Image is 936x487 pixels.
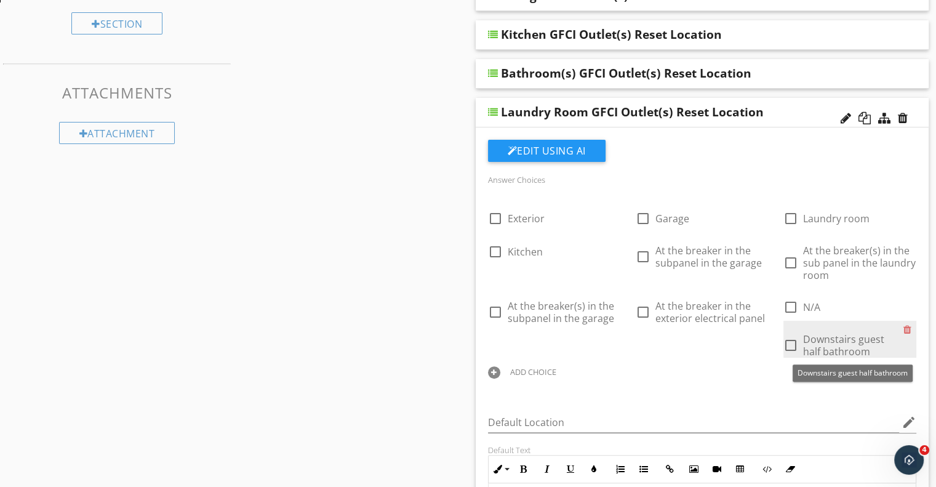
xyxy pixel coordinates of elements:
div: ADD CHOICE [510,367,556,377]
span: At the breaker(s) in the subpanel in the garage [508,299,614,325]
span: At the breaker in the subpanel in the garage [655,244,762,270]
button: Code View [755,457,778,481]
button: Underline (Ctrl+U) [559,457,582,481]
div: Bathroom(s) GFCI Outlet(s) Reset Location [501,66,751,81]
button: Italic (Ctrl+I) [535,457,559,481]
button: Insert Video [705,457,729,481]
button: Bold (Ctrl+B) [512,457,535,481]
span: Exterior [508,212,545,225]
span: Downstairs guest half bathroom [803,332,884,358]
button: Inline Style [489,457,512,481]
div: Kitchen GFCI Outlet(s) Reset Location [501,27,722,42]
span: 4 [919,445,929,455]
div: Section [71,12,162,34]
button: Edit Using AI [488,140,606,162]
div: Default Text [488,445,917,455]
button: Colors [582,457,606,481]
span: Garage [655,212,689,225]
span: Kitchen [508,245,543,259]
button: Insert Table [729,457,752,481]
span: N/A [803,300,820,314]
button: Insert Image (Ctrl+P) [682,457,705,481]
div: Attachment [59,122,175,144]
span: At the breaker(s) in the sub panel in the laundry room [803,244,916,282]
iframe: Intercom live chat [894,445,924,475]
button: Clear Formatting [778,457,802,481]
button: Unordered List [632,457,655,481]
div: Laundry Room GFCI Outlet(s) Reset Location [501,105,764,119]
button: Ordered List [609,457,632,481]
label: Answer Choices [488,174,545,185]
span: Laundry room [803,212,870,225]
span: At the breaker in the exterior electrical panel [655,299,765,325]
input: Default Location [488,413,900,433]
i: edit [902,415,916,430]
button: Insert Link (Ctrl+K) [658,457,682,481]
